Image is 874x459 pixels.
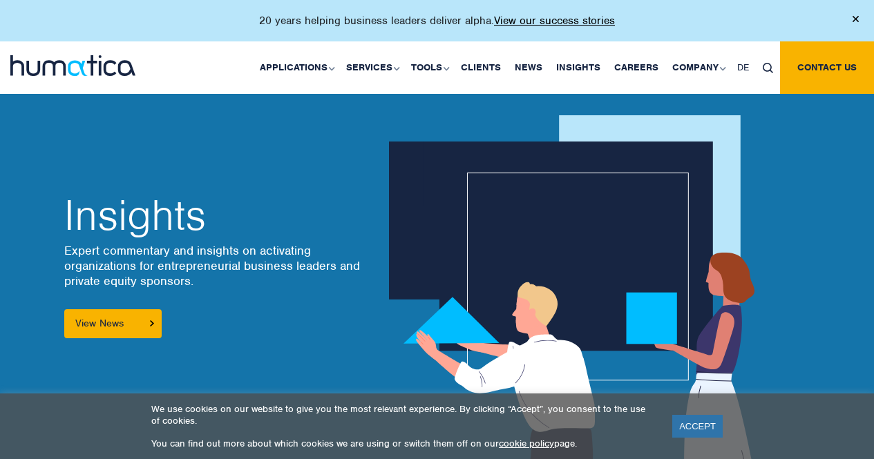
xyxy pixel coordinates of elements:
span: DE [737,61,749,73]
a: View News [64,309,162,338]
img: search_icon [763,63,773,73]
a: cookie policy [499,438,554,449]
a: Applications [253,41,339,94]
p: You can find out more about which cookies we are using or switch them off on our page. [151,438,655,449]
a: News [508,41,549,94]
img: logo [10,55,135,76]
a: Clients [454,41,508,94]
a: Company [665,41,730,94]
a: Insights [549,41,607,94]
p: 20 years helping business leaders deliver alpha. [259,14,615,28]
a: View our success stories [494,14,615,28]
img: arrowicon [150,320,154,326]
a: Tools [404,41,454,94]
a: DE [730,41,756,94]
a: Services [339,41,404,94]
h2: Insights [64,195,361,236]
a: Careers [607,41,665,94]
a: Contact us [780,41,874,94]
p: We use cookies on our website to give you the most relevant experience. By clicking “Accept”, you... [151,403,655,427]
a: ACCEPT [672,415,723,438]
p: Expert commentary and insights on activating organizations for entrepreneurial business leaders a... [64,243,361,289]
